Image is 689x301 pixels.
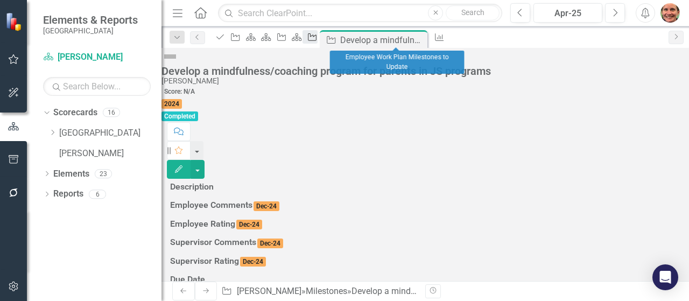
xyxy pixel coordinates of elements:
[652,264,678,290] div: Open Intercom Messenger
[161,48,179,65] img: Not Defined
[240,257,266,267] span: Dec-24
[254,201,279,211] span: Dec-24
[533,3,602,23] button: Apr-25
[5,12,24,31] img: ClearPoint Strategy
[236,220,262,229] span: Dec-24
[170,256,239,266] h3: Supervisor Rating
[660,3,680,23] img: Kari Commerford
[53,168,89,180] a: Elements
[89,190,106,199] div: 6
[43,77,151,96] input: Search Below...
[170,200,252,210] h3: Employee Comments
[237,286,301,296] a: [PERSON_NAME]
[59,127,161,139] a: [GEOGRAPHIC_DATA]
[351,286,616,296] div: Develop a mindfulness/coaching program for parents in JS programs
[59,148,161,160] a: [PERSON_NAME]
[95,169,112,178] div: 23
[43,26,138,35] small: [GEOGRAPHIC_DATA]
[330,51,465,74] div: Employee Work Plan Milestones to Update
[537,7,599,20] div: Apr-25
[446,5,500,20] button: Search
[170,219,235,229] h3: Employee Rating
[218,4,502,23] input: Search ClearPoint...
[161,99,182,109] span: 2024
[170,237,256,247] h3: Supervisor Comments
[170,182,214,192] h3: Description
[161,87,198,96] span: Score: N/A
[170,275,205,284] h3: Due Date
[306,286,347,296] a: Milestones
[340,33,425,47] div: Develop a mindfulness/coaching program for parents in JS programs
[161,77,684,85] div: [PERSON_NAME]
[103,108,120,117] div: 16
[53,188,83,200] a: Reports
[43,51,151,64] a: [PERSON_NAME]
[461,8,484,17] span: Search
[257,239,283,248] span: Dec-24
[221,285,417,298] div: » »
[43,13,138,26] span: Elements & Reports
[53,107,97,119] a: Scorecards
[161,111,198,121] span: Completed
